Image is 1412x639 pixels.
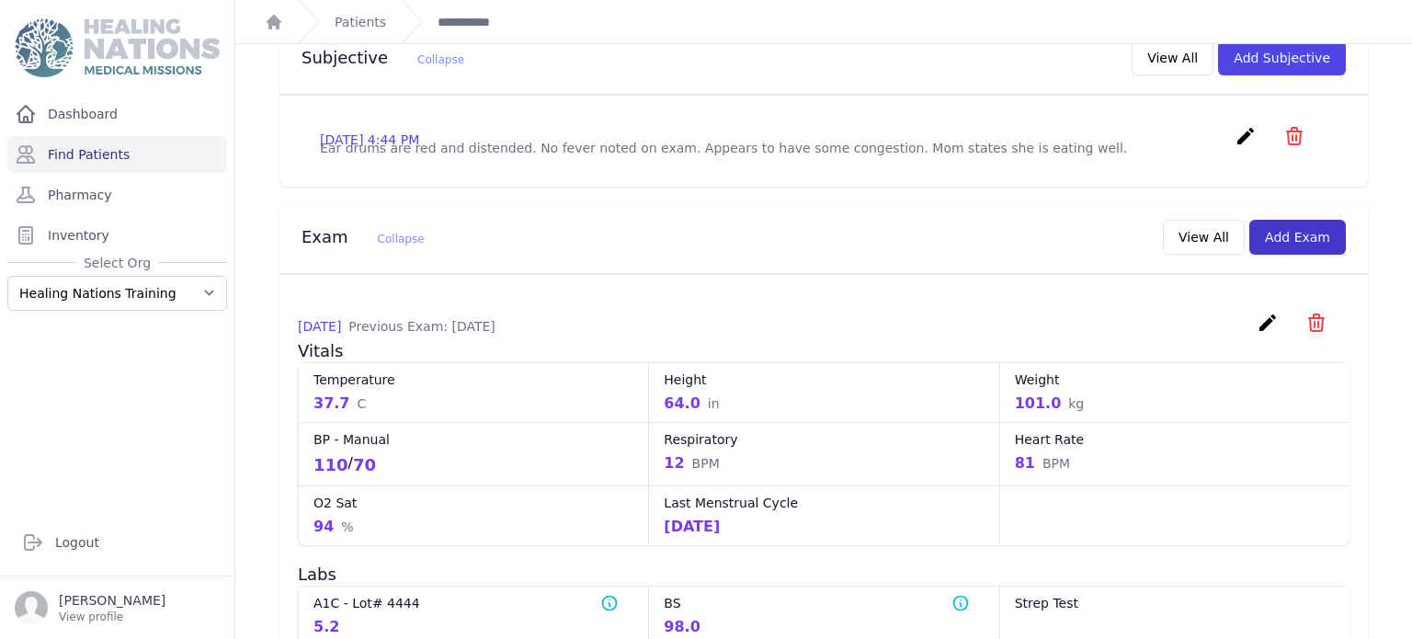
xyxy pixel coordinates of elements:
[320,131,419,149] p: [DATE] 4:44 PM
[664,393,719,415] div: 64.0
[1235,125,1257,147] i: create
[7,136,227,173] a: Find Patients
[664,516,720,538] div: [DATE]
[1163,220,1245,255] button: View All
[320,139,1327,157] p: Ear drums are red and distended. No fever noted on exam. Appears to have some congestion. Mom sta...
[664,430,984,449] dt: Respiratory
[357,394,366,413] span: C
[302,226,425,248] h3: Exam
[378,233,425,245] span: Collapse
[1132,40,1213,75] button: View All
[298,317,495,336] p: [DATE]
[664,616,700,638] div: 98.0
[348,319,495,334] span: Previous Exam: [DATE]
[341,518,353,536] span: %
[1235,133,1261,151] a: create
[313,516,354,538] div: 94
[1249,220,1346,255] button: Add Exam
[1218,40,1346,75] button: Add Subjective
[15,591,220,624] a: [PERSON_NAME] View profile
[353,452,376,478] div: 70
[313,371,633,389] dt: Temperature
[313,430,633,449] dt: BP - Manual
[708,394,720,413] span: in
[313,494,633,512] dt: O2 Sat
[1257,320,1283,337] a: create
[15,18,219,77] img: Medical Missions EMR
[302,47,464,69] h3: Subjective
[1257,312,1279,334] i: create
[298,341,343,360] span: Vitals
[664,371,984,389] dt: Height
[1042,454,1070,473] span: BPM
[313,616,339,638] div: 5.2
[664,494,984,512] dt: Last Menstrual Cycle
[1015,371,1335,389] dt: Weight
[1015,594,1335,612] dt: Strep Test
[664,452,719,474] div: 12
[664,594,984,612] dt: BS
[1015,430,1335,449] dt: Heart Rate
[313,393,366,415] div: 37.7
[313,452,348,478] div: 110
[335,13,386,31] a: Patients
[7,217,227,254] a: Inventory
[15,524,220,561] a: Logout
[417,53,464,66] span: Collapse
[298,565,336,584] span: Labs
[76,254,158,272] span: Select Org
[59,610,165,624] p: View profile
[1015,393,1085,415] div: 101.0
[313,594,633,612] dt: A1C - Lot# 4444
[692,454,720,473] span: BPM
[1068,394,1084,413] span: kg
[1015,452,1070,474] div: 81
[313,452,376,478] div: /
[7,177,227,213] a: Pharmacy
[59,591,165,610] p: [PERSON_NAME]
[7,96,227,132] a: Dashboard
